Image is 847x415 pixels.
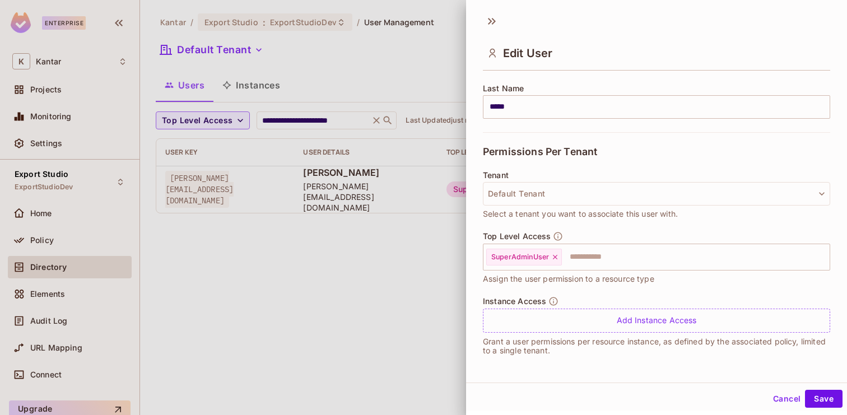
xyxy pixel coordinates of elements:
div: Add Instance Access [483,309,830,333]
span: Top Level Access [483,232,551,241]
span: Select a tenant you want to associate this user with. [483,208,678,220]
button: Default Tenant [483,182,830,206]
span: Permissions Per Tenant [483,146,597,157]
button: Cancel [769,390,805,408]
span: SuperAdminUser [491,253,549,262]
span: Assign the user permission to a resource type [483,273,654,285]
span: Last Name [483,84,524,93]
span: Edit User [503,46,552,60]
span: Tenant [483,171,509,180]
p: Grant a user permissions per resource instance, as defined by the associated policy, limited to a... [483,337,830,355]
button: Save [805,390,843,408]
span: Instance Access [483,297,546,306]
button: Open [824,255,826,258]
div: SuperAdminUser [486,249,562,265]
